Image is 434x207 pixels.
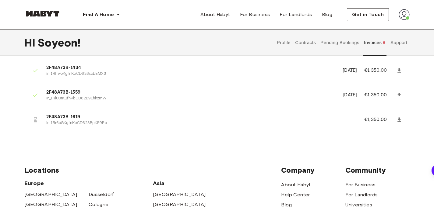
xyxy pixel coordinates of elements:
p: in_1RlU3rKyfnKbCD62B9LhhzmW [46,96,335,102]
a: About Habyt [281,181,311,188]
img: avatar [399,9,410,20]
span: 2F48A73B-1434 [46,64,335,71]
a: [GEOGRAPHIC_DATA] [24,191,77,198]
span: Asia [153,180,217,187]
p: [DATE] [343,67,357,74]
p: €1,350.00 [364,67,395,74]
button: Find A Home [78,9,125,21]
button: Contracts [295,29,317,56]
a: About Habyt [196,9,235,21]
span: Get in Touch [352,11,384,18]
span: Hi [24,36,37,49]
a: For Business [235,9,275,21]
span: 2F48A73B-1559 [46,89,335,96]
a: For Landlords [275,9,317,21]
p: €1,350.00 [364,116,395,123]
span: About Habyt [200,11,230,18]
p: in_1RfrwoKyfnKbCD626xcbEMX3 [46,71,335,77]
button: Support [390,29,408,56]
span: Locations [24,166,281,175]
div: user profile tabs [274,29,410,56]
span: Community [345,166,410,175]
span: Find A Home [83,11,114,18]
span: Blog [322,11,333,18]
span: Company [281,166,345,175]
button: Pending Bookings [320,29,360,56]
p: in_1Rr6eGKyfnKbCD628BpKP9Pe [46,120,350,126]
button: Profile [276,29,291,56]
a: Help Center [281,191,310,198]
img: Habyt [24,11,61,17]
a: Blog [317,9,337,21]
span: Soyeon ! [37,36,80,49]
button: Get in Touch [347,8,389,21]
a: [GEOGRAPHIC_DATA] [153,191,206,198]
span: 2F48A73B-1619 [46,114,350,121]
a: Dusseldorf [89,191,114,198]
p: [DATE] [343,92,357,99]
a: For Landlords [345,191,378,198]
p: €1,350.00 [364,91,395,99]
span: For Business [240,11,270,18]
span: For Landlords [280,11,312,18]
button: Invoices [363,29,386,56]
a: For Business [345,181,376,188]
span: Europe [24,180,153,187]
